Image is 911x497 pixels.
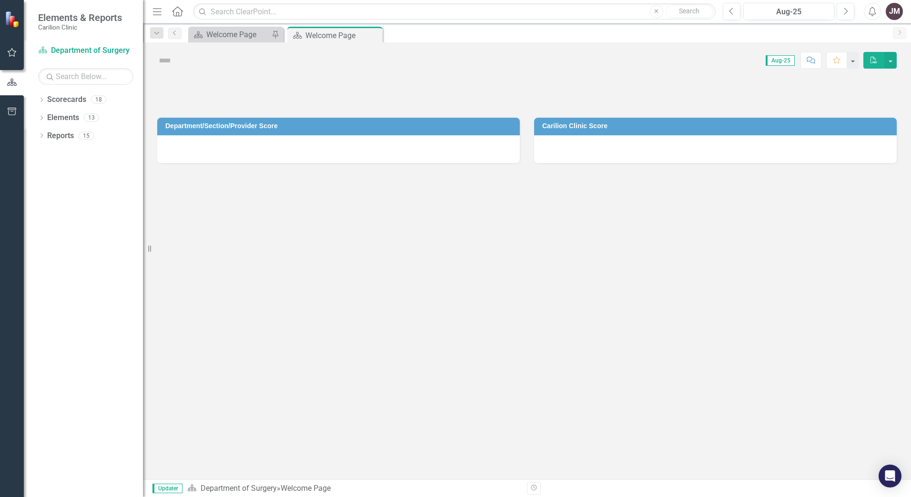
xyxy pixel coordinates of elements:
[79,132,94,140] div: 15
[743,3,834,20] button: Aug-25
[84,114,99,122] div: 13
[542,122,892,130] h3: Carilion Clinic Score
[38,45,133,56] a: Department of Surgery
[886,3,903,20] button: JM
[766,55,795,66] span: Aug-25
[47,112,79,123] a: Elements
[281,484,331,493] div: Welcome Page
[91,96,106,104] div: 18
[305,30,380,41] div: Welcome Page
[47,131,74,142] a: Reports
[38,12,122,23] span: Elements & Reports
[666,5,713,18] button: Search
[38,23,122,31] small: Carilion Clinic
[38,68,133,85] input: Search Below...
[747,6,831,18] div: Aug-25
[879,465,901,487] div: Open Intercom Messenger
[165,122,515,130] h3: Department/Section/Provider Score
[187,483,520,494] div: »
[47,94,86,105] a: Scorecards
[201,484,277,493] a: Department of Surgery
[193,3,716,20] input: Search ClearPoint...
[152,484,182,493] span: Updater
[157,53,172,68] img: Not Defined
[206,29,269,41] div: Welcome Page
[191,29,269,41] a: Welcome Page
[679,7,699,15] span: Search
[5,11,21,28] img: ClearPoint Strategy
